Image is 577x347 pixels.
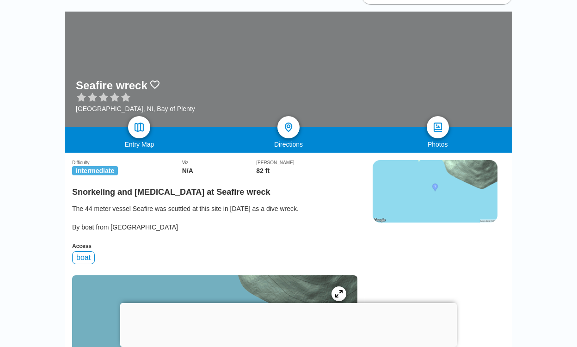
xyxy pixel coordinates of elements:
div: N/A [182,167,257,174]
div: [PERSON_NAME] [256,160,357,165]
div: Directions [214,141,363,148]
iframe: Advertisement [120,303,457,345]
img: directions [283,122,294,133]
h2: Snorkeling and [MEDICAL_DATA] at Seafire wreck [72,182,357,197]
div: Entry Map [65,141,214,148]
div: The 44 meter vessel Seafire was scuttled at this site in [DATE] as a dive wreck. By boat from [GE... [72,204,357,232]
div: [GEOGRAPHIC_DATA], NI, Bay of Plenty [76,105,195,112]
div: 82 ft [256,167,357,174]
div: Viz [182,160,257,165]
a: map [128,116,150,138]
div: Difficulty [72,160,182,165]
div: boat [72,251,95,264]
img: map [134,122,145,133]
a: photos [427,116,449,138]
img: staticmap [373,160,497,223]
h1: Seafire wreck [76,79,147,92]
img: photos [432,122,443,133]
span: intermediate [72,166,118,175]
div: Photos [363,141,512,148]
div: Access [72,243,357,249]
